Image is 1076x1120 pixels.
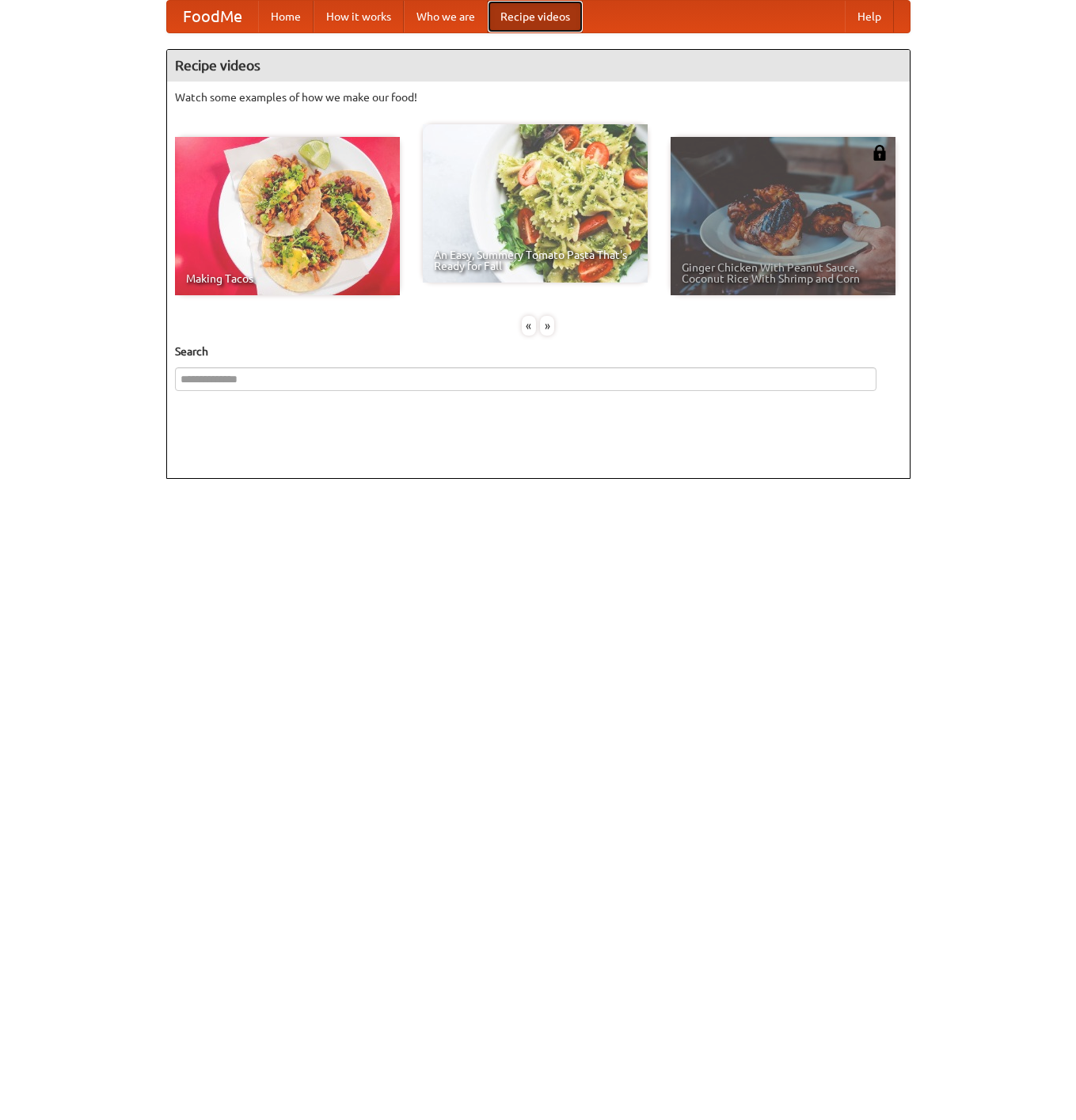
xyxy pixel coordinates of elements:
a: Recipe videos [488,1,583,32]
span: Making Tacos [186,273,389,284]
div: « [522,316,536,336]
h5: Search [175,344,902,359]
a: Help [845,1,894,32]
div: » [540,316,554,336]
a: FoodMe [167,1,258,32]
h4: Recipe videos [167,50,910,82]
a: Home [258,1,314,32]
img: 483408.png [872,145,888,161]
a: How it works [314,1,404,32]
span: An Easy, Summery Tomato Pasta That's Ready for Fall [434,249,637,271]
p: Watch some examples of how we make our food! [175,89,902,105]
a: An Easy, Summery Tomato Pasta That's Ready for Fall [423,124,648,283]
a: Making Tacos [175,137,400,295]
a: Who we are [404,1,488,32]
